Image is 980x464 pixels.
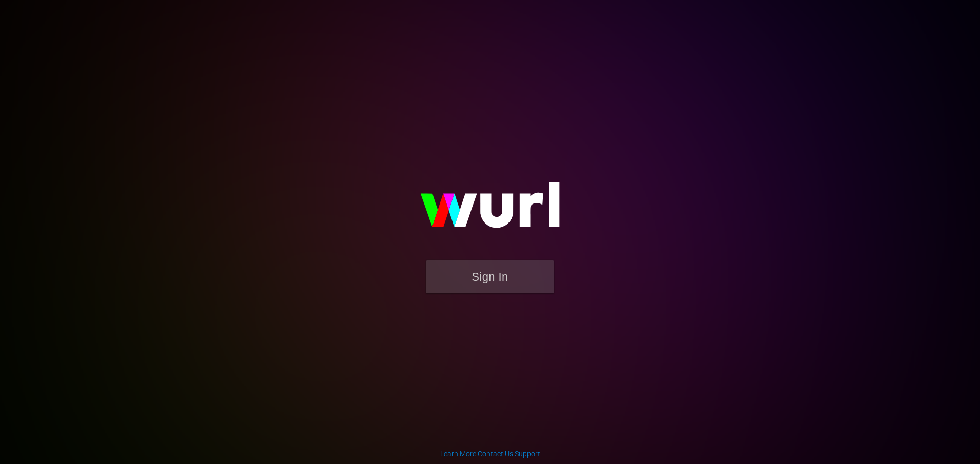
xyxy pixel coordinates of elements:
a: Support [515,450,540,458]
a: Contact Us [478,450,513,458]
img: wurl-logo-on-black-223613ac3d8ba8fe6dc639794a292ebdb59501304c7dfd60c99c58986ef67473.svg [387,160,593,260]
div: | | [440,449,540,459]
a: Learn More [440,450,476,458]
button: Sign In [426,260,554,293]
